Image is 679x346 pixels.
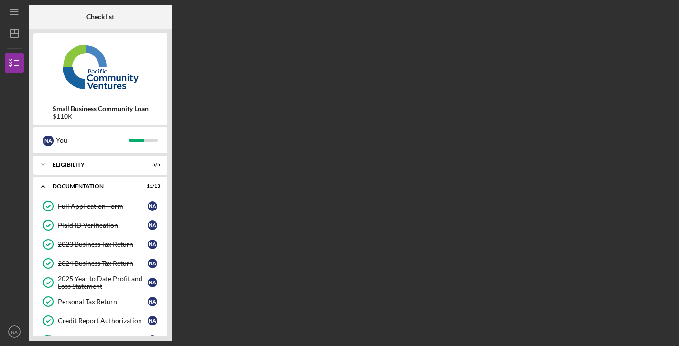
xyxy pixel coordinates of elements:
[148,297,157,306] div: N A
[38,254,162,273] a: 2024 Business Tax ReturnNA
[58,317,148,325] div: Credit Report Authorization
[53,105,149,113] b: Small Business Community Loan
[58,221,148,229] div: Plaid ID Verification
[38,216,162,235] a: Plaid ID VerificationNA
[33,38,167,95] img: Product logo
[58,241,148,248] div: 2023 Business Tax Return
[148,240,157,249] div: N A
[143,183,160,189] div: 11 / 13
[38,235,162,254] a: 2023 Business Tax ReturnNA
[148,316,157,325] div: N A
[148,259,157,268] div: N A
[58,260,148,267] div: 2024 Business Tax Return
[43,136,54,146] div: N A
[38,292,162,311] a: Personal Tax ReturnNA
[58,202,148,210] div: Full Application Form
[148,201,157,211] div: N A
[86,13,114,21] b: Checklist
[148,278,157,287] div: N A
[58,275,148,290] div: 2025 Year to Date Profit and Loss Statement
[38,273,162,292] a: 2025 Year to Date Profit and Loss StatementNA
[53,183,136,189] div: Documentation
[38,311,162,330] a: Credit Report AuthorizationNA
[148,335,157,345] div: N A
[38,197,162,216] a: Full Application FormNA
[58,298,148,305] div: Personal Tax Return
[5,322,24,341] button: NA
[143,162,160,168] div: 5 / 5
[53,113,149,120] div: $110K
[148,220,157,230] div: N A
[58,336,148,344] div: Personal Financial Statement
[56,132,129,148] div: You
[53,162,136,168] div: Eligibility
[11,329,18,335] text: NA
